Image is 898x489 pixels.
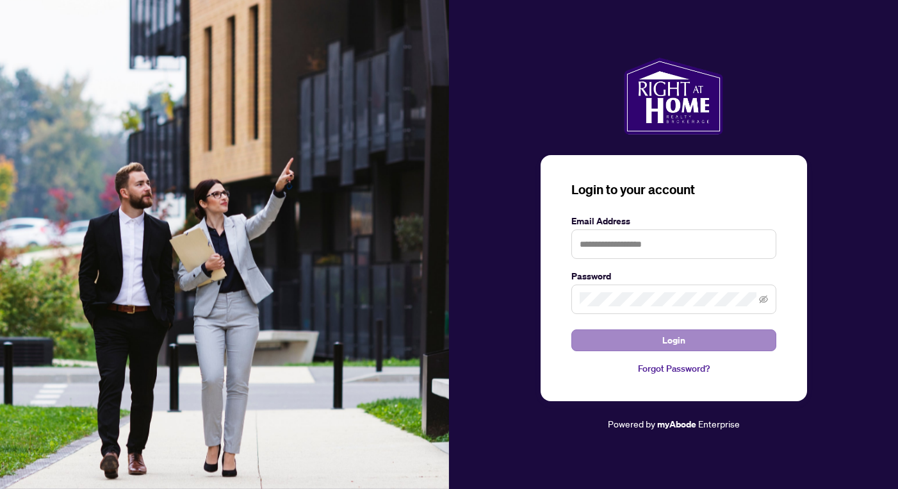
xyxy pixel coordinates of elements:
span: eye-invisible [759,295,768,304]
a: myAbode [657,417,696,431]
label: Email Address [571,214,776,228]
span: Enterprise [698,418,740,429]
a: Forgot Password? [571,361,776,376]
span: Powered by [608,418,655,429]
button: Login [571,329,776,351]
span: Login [662,330,685,351]
h3: Login to your account [571,181,776,199]
img: ma-logo [624,58,723,135]
label: Password [571,269,776,283]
